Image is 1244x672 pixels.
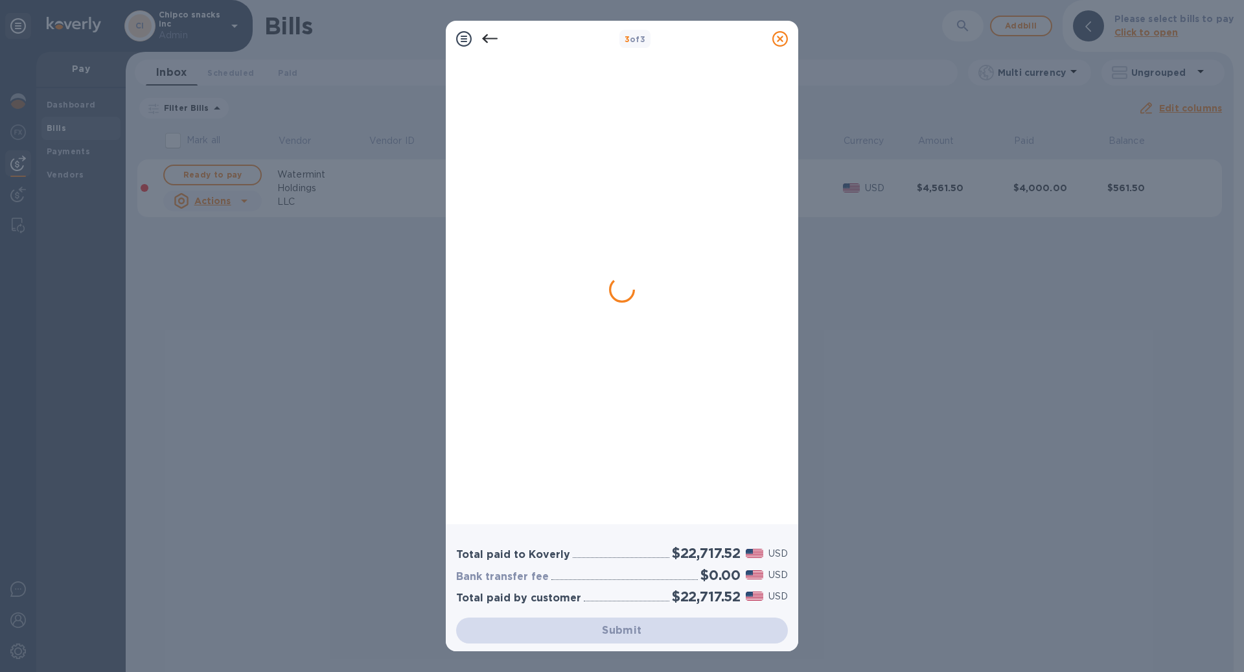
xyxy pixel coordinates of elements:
[768,590,788,603] p: USD
[768,547,788,561] p: USD
[456,571,549,583] h3: Bank transfer fee
[672,588,741,605] h2: $22,717.52
[746,570,763,579] img: USD
[456,549,570,561] h3: Total paid to Koverly
[768,568,788,582] p: USD
[625,34,646,44] b: of 3
[700,567,741,583] h2: $0.00
[625,34,630,44] span: 3
[746,549,763,558] img: USD
[456,592,581,605] h3: Total paid by customer
[672,545,741,561] h2: $22,717.52
[746,592,763,601] img: USD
